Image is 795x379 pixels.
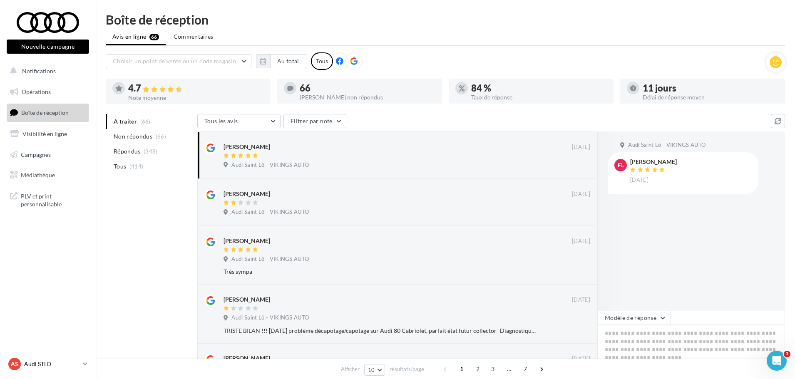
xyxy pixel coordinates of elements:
[256,54,306,68] button: Au total
[231,161,309,169] span: Audi Saint Lô - VIKINGS AUTO
[21,171,55,178] span: Médiathèque
[519,362,532,376] span: 7
[224,354,270,362] div: [PERSON_NAME]
[204,117,238,124] span: Tous les avis
[7,40,89,54] button: Nouvelle campagne
[630,176,648,184] span: [DATE]
[21,109,69,116] span: Boîte de réception
[22,88,51,95] span: Opérations
[224,237,270,245] div: [PERSON_NAME]
[21,191,86,208] span: PLV et print personnalisable
[5,83,91,101] a: Opérations
[628,141,706,149] span: Audi Saint Lô - VIKINGS AUTO
[231,314,309,322] span: Audi Saint Lô - VIKINGS AUTO
[7,356,89,372] a: AS Audi STLO
[128,95,264,101] div: Note moyenne
[341,365,360,373] span: Afficher
[300,94,435,100] div: [PERSON_NAME] non répondus
[156,133,166,140] span: (66)
[5,104,91,121] a: Boîte de réception
[114,132,152,141] span: Non répondus
[128,84,264,93] div: 4.7
[231,208,309,216] span: Audi Saint Lô - VIKINGS AUTO
[471,84,607,93] div: 84 %
[618,161,624,169] span: fl
[113,57,236,64] span: Choisir un point de vente ou un code magasin
[224,327,536,335] div: TRISTE BILAN !!! [DATE] problème décapotage/capotage sur Audi 80 Cabriolet, parfait état futur co...
[5,146,91,163] a: Campagnes
[5,62,87,80] button: Notifications
[224,190,270,198] div: [PERSON_NAME]
[471,362,484,376] span: 2
[106,13,785,26] div: Boîte de réception
[572,296,590,304] span: [DATE]
[197,114,281,128] button: Tous les avis
[11,360,18,368] span: AS
[21,151,51,158] span: Campagnes
[5,125,91,143] a: Visibilité en ligne
[174,33,214,40] span: Commentaires
[486,362,499,376] span: 3
[502,362,516,376] span: ...
[455,362,468,376] span: 1
[311,52,333,70] div: Tous
[471,94,607,100] div: Taux de réponse
[231,255,309,263] span: Audi Saint Lô - VIKINGS AUTO
[784,351,790,357] span: 1
[572,238,590,245] span: [DATE]
[144,148,158,155] span: (348)
[5,166,91,184] a: Médiathèque
[368,367,375,373] span: 10
[643,84,778,93] div: 11 jours
[24,360,79,368] p: Audi STLO
[572,191,590,198] span: [DATE]
[643,94,778,100] div: Délai de réponse moyen
[270,54,306,68] button: Au total
[22,67,56,74] span: Notifications
[283,114,346,128] button: Filtrer par note
[572,355,590,363] span: [DATE]
[767,351,787,371] iframe: Intercom live chat
[598,311,670,325] button: Modèle de réponse
[5,187,91,212] a: PLV et print personnalisable
[630,159,677,165] div: [PERSON_NAME]
[129,163,144,170] span: (414)
[22,130,67,137] span: Visibilité en ligne
[224,268,536,276] div: Très sympa
[572,144,590,151] span: [DATE]
[224,295,270,304] div: [PERSON_NAME]
[114,147,141,156] span: Répondus
[300,84,435,93] div: 66
[114,162,126,171] span: Tous
[106,54,251,68] button: Choisir un point de vente ou un code magasin
[224,143,270,151] div: [PERSON_NAME]
[364,364,385,376] button: 10
[390,365,424,373] span: résultats/page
